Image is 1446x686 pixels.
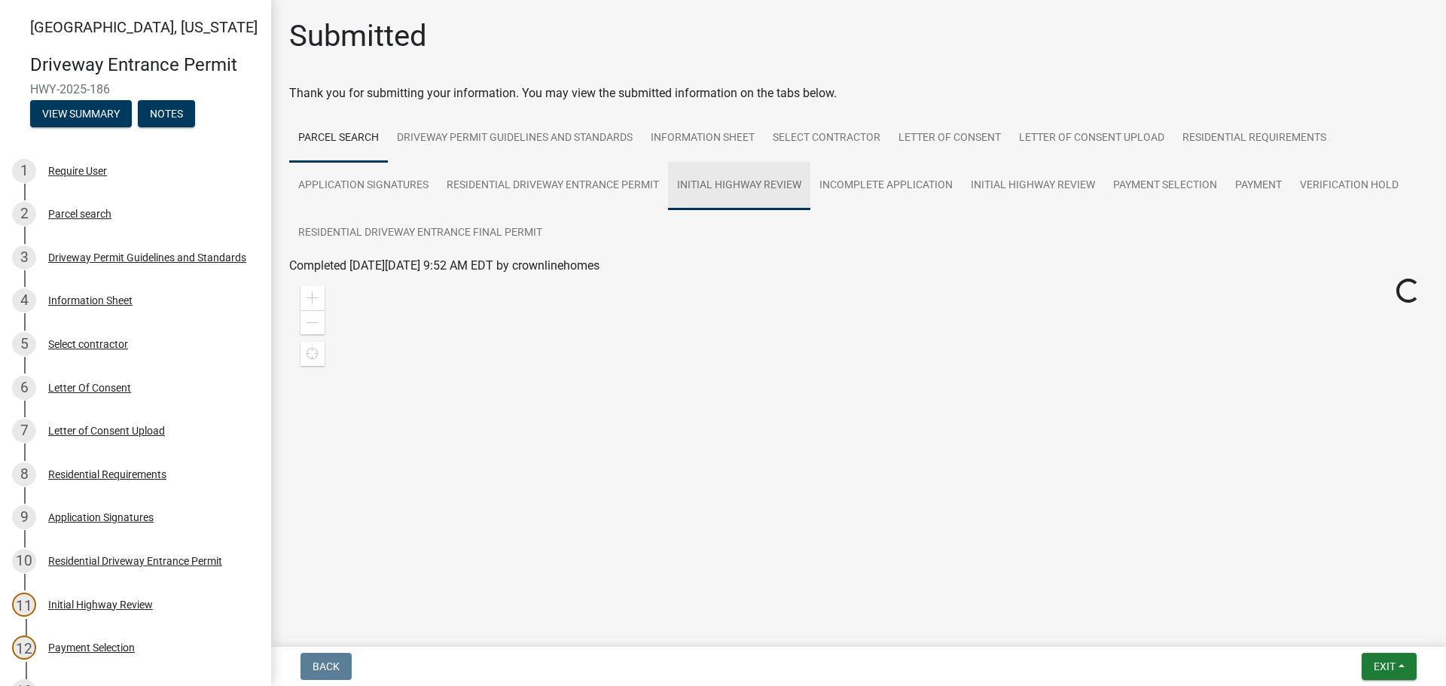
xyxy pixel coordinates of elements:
div: Require User [48,166,107,176]
a: Select contractor [764,114,889,163]
a: Letter of Consent Upload [1010,114,1173,163]
span: HWY-2025-186 [30,82,241,96]
div: 5 [12,332,36,356]
div: 1 [12,159,36,183]
h4: Driveway Entrance Permit [30,54,259,76]
div: Application Signatures [48,512,154,523]
a: Verification Hold [1291,162,1408,210]
span: Completed [DATE][DATE] 9:52 AM EDT by crownlinehomes [289,258,599,273]
div: 4 [12,288,36,313]
a: Incomplete Application [810,162,962,210]
div: 8 [12,462,36,486]
a: Driveway Permit Guidelines and Standards [388,114,642,163]
div: 11 [12,593,36,617]
a: Letter Of Consent [889,114,1010,163]
div: 6 [12,376,36,400]
div: Select contractor [48,339,128,349]
div: Initial Highway Review [48,599,153,610]
span: [GEOGRAPHIC_DATA], [US_STATE] [30,18,258,36]
div: 12 [12,636,36,660]
div: Payment Selection [48,642,135,653]
div: Information Sheet [48,295,133,306]
div: Parcel search [48,209,111,219]
div: Powered by [1354,639,1428,651]
div: 2 [12,202,36,226]
a: Residential Driveway Entrance Permit [438,162,668,210]
div: Residential Driveway Entrance Permit [48,556,222,566]
a: Information Sheet [642,114,764,163]
a: Application Signatures [289,162,438,210]
button: Exit [1362,653,1417,680]
div: 3 [12,245,36,270]
a: Residential Requirements [1173,114,1335,163]
div: Letter Of Consent [48,383,131,393]
a: Esri [1410,640,1424,651]
div: Thank you for submitting your information. You may view the submitted information on the tabs below. [289,84,1428,102]
div: 9 [12,505,36,529]
a: Residential Driveway Entrance Final Permit [289,209,551,258]
div: Residential Requirements [48,469,166,480]
button: Notes [138,100,195,127]
a: Parcel search [289,114,388,163]
a: Payment [1226,162,1291,210]
div: Find my location [300,342,325,366]
div: Zoom out [300,310,325,334]
h1: Submitted [289,18,427,54]
button: Back [300,653,352,680]
div: 7 [12,419,36,443]
button: View Summary [30,100,132,127]
div: Driveway Permit Guidelines and Standards [48,252,246,263]
span: Back [313,660,340,672]
span: Exit [1374,660,1396,672]
div: Zoom in [300,286,325,310]
wm-modal-confirm: Summary [30,108,132,120]
div: Letter of Consent Upload [48,425,165,436]
a: Initial Highway Review [668,162,810,210]
div: 10 [12,549,36,573]
wm-modal-confirm: Notes [138,108,195,120]
a: Initial Highway Review [962,162,1104,210]
a: Payment Selection [1104,162,1226,210]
